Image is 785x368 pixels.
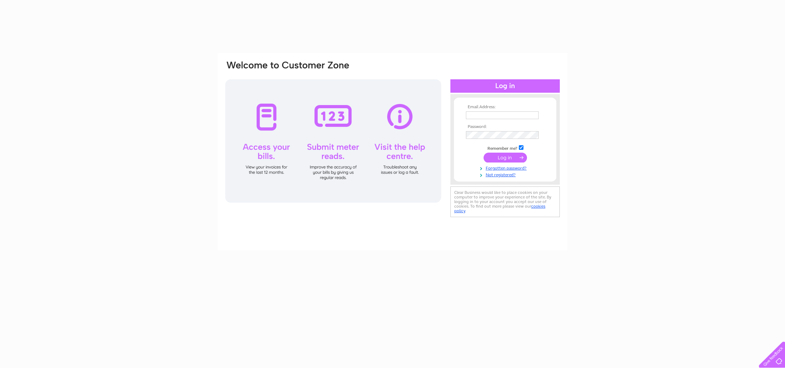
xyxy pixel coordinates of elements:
[466,164,546,171] a: Forgotten password?
[464,144,546,151] td: Remember me?
[464,124,546,129] th: Password:
[484,153,527,162] input: Submit
[466,171,546,178] a: Not registered?
[454,204,545,213] a: cookies policy
[464,105,546,110] th: Email Address:
[450,186,560,217] div: Clear Business would like to place cookies on your computer to improve your experience of the sit...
